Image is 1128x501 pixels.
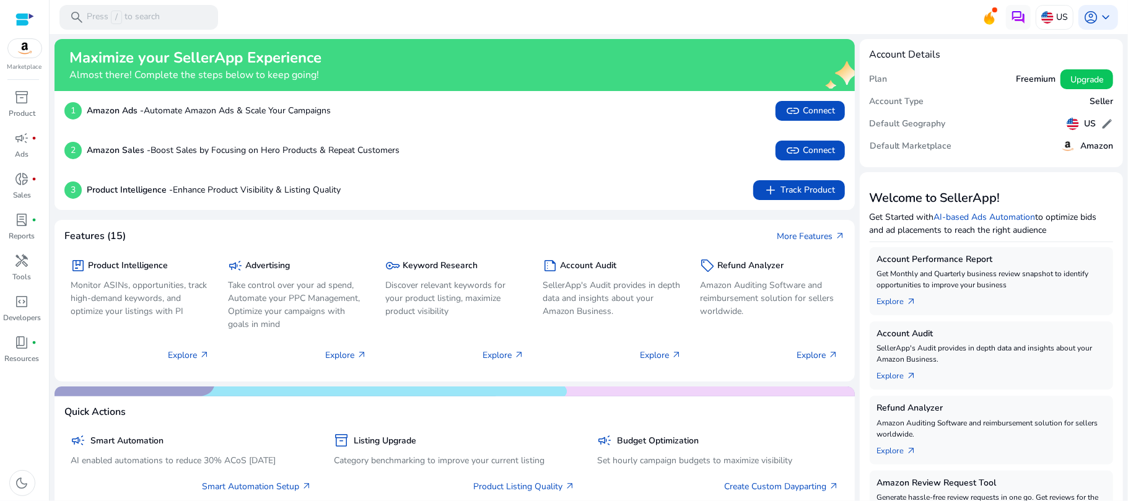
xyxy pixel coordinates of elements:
h5: Budget Optimization [618,436,699,447]
span: code_blocks [15,294,30,309]
button: addTrack Product [753,180,845,200]
p: Explore [640,349,681,362]
a: Product Listing Quality [474,480,575,493]
p: SellerApp's Audit provides in depth data and insights about your Amazon Business. [877,342,1106,365]
p: Marketplace [7,63,42,72]
a: Explorearrow_outward [877,365,927,382]
p: Get Started with to optimize bids and ad placements to reach the right audience [870,211,1113,237]
p: Explore [325,349,367,362]
span: campaign [228,258,243,273]
h4: Features (15) [64,230,126,242]
p: Sales [13,190,31,201]
p: Explore [797,349,839,362]
p: 1 [64,102,82,120]
a: Explorearrow_outward [877,440,927,457]
span: sell [700,258,715,273]
h5: Account Audit [877,329,1106,339]
b: Amazon Sales - [87,144,151,156]
span: arrow_outward [907,446,917,456]
img: amazon.svg [1060,139,1075,154]
span: search [69,10,84,25]
p: Developers [3,312,41,323]
h5: Seller [1090,97,1113,107]
h5: Amazon [1080,141,1113,152]
p: Get Monthly and Quarterly business review snapshot to identify opportunities to improve your busi... [877,268,1106,290]
span: arrow_outward [835,231,845,241]
h5: Default Geography [870,119,946,129]
span: campaign [71,433,85,448]
h5: Product Intelligence [88,261,168,271]
span: fiber_manual_record [32,217,37,222]
p: 2 [64,142,82,159]
span: Connect [785,103,835,118]
span: book_4 [15,335,30,350]
p: Resources [5,353,40,364]
h5: Keyword Research [403,261,478,271]
img: us.svg [1067,118,1079,130]
p: Take control over your ad spend, Automate your PPC Management, Optimize your campaigns with goals... [228,279,367,331]
h5: Default Marketplace [870,141,952,152]
span: Track Product [763,183,835,198]
p: Discover relevant keywords for your product listing, maximize product visibility [385,279,524,318]
span: arrow_outward [829,481,839,491]
span: link [785,143,800,158]
span: arrow_outward [671,350,681,360]
h5: Account Audit [560,261,616,271]
span: campaign [598,433,613,448]
h5: Refund Analyzer [717,261,784,271]
h4: Almost there! Complete the steps below to keep going! [69,69,321,81]
span: package [71,258,85,273]
span: donut_small [15,172,30,186]
h5: Account Performance Report [877,255,1106,265]
span: arrow_outward [907,371,917,381]
h4: Account Details [870,49,941,61]
h4: Quick Actions [64,406,126,418]
a: More Featuresarrow_outward [777,230,845,243]
h5: Freemium [1016,74,1056,85]
span: arrow_outward [566,481,575,491]
span: arrow_outward [357,350,367,360]
span: add [763,183,778,198]
a: Explorearrow_outward [877,290,927,308]
p: Set hourly campaign budgets to maximize visibility [598,454,839,467]
a: Smart Automation Setup [202,480,312,493]
span: fiber_manual_record [32,176,37,181]
p: 3 [64,181,82,199]
b: Amazon Ads - [87,105,144,116]
span: handyman [15,253,30,268]
p: SellerApp's Audit provides in depth data and insights about your Amazon Business. [543,279,681,318]
h5: Listing Upgrade [354,436,416,447]
p: Product [9,108,35,119]
span: Connect [785,143,835,158]
span: campaign [15,131,30,146]
p: Monitor ASINs, opportunities, track high-demand keywords, and optimize your listings with PI [71,279,209,318]
span: link [785,103,800,118]
img: us.svg [1041,11,1054,24]
p: Explore [168,349,209,362]
p: AI enabled automations to reduce 30% ACoS [DATE] [71,454,312,467]
span: arrow_outward [302,481,312,491]
span: summarize [543,258,557,273]
a: AI-based Ads Automation [934,211,1036,223]
p: Tools [13,271,32,282]
img: amazon.svg [8,39,42,58]
h2: Maximize your SellerApp Experience [69,49,321,67]
span: inventory_2 [15,90,30,105]
span: arrow_outward [199,350,209,360]
h5: Advertising [245,261,290,271]
span: lab_profile [15,212,30,227]
span: arrow_outward [829,350,839,360]
p: US [1056,6,1068,28]
button: linkConnect [776,101,845,121]
span: fiber_manual_record [32,340,37,345]
p: Amazon Auditing Software and reimbursement solution for sellers worldwide. [700,279,839,318]
span: fiber_manual_record [32,136,37,141]
span: inventory_2 [334,433,349,448]
b: Product Intelligence - [87,184,173,196]
a: Create Custom Dayparting [724,480,839,493]
span: dark_mode [15,476,30,490]
p: Automate Amazon Ads & Scale Your Campaigns [87,104,331,117]
span: account_circle [1083,10,1098,25]
h5: Amazon Review Request Tool [877,478,1106,489]
span: / [111,11,122,24]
